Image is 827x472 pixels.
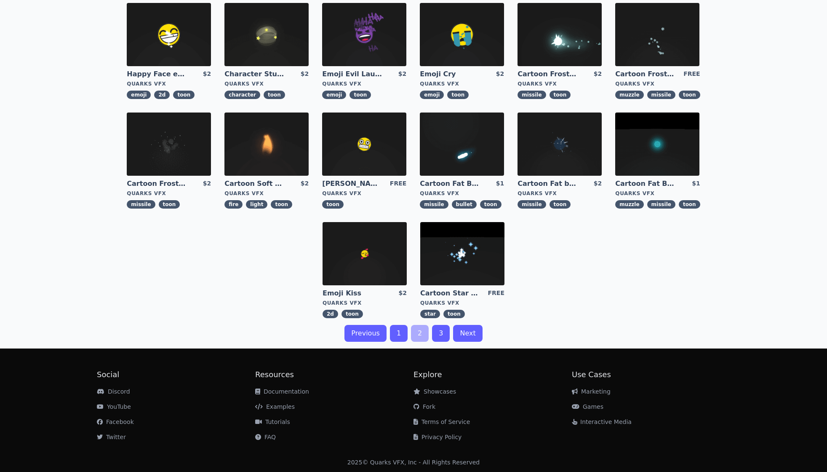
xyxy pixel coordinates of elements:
span: character [224,91,260,99]
span: emoji [127,91,151,99]
span: missile [518,200,546,209]
a: Showcases [413,388,456,395]
a: Games [572,403,603,410]
a: Examples [255,403,295,410]
img: imgAlt [518,113,602,176]
span: 2d [323,310,338,318]
a: Character Stun Effect [224,70,285,79]
a: Discord [97,388,130,395]
div: $2 [594,179,602,188]
a: YouTube [97,403,131,410]
span: toon [341,310,363,318]
a: Next [453,325,482,342]
a: 1 [390,325,408,342]
img: imgAlt [420,222,504,285]
a: Privacy Policy [413,434,462,440]
span: toon [550,91,571,99]
div: FREE [683,70,700,79]
a: Marketing [572,388,611,395]
a: Cartoon Fat Bullet [420,179,480,188]
a: Cartoon Frost Missile [518,70,578,79]
span: toon [679,200,700,209]
h2: Social [97,369,255,381]
span: toon [447,91,469,99]
img: imgAlt [224,3,309,66]
img: imgAlt [127,3,211,66]
a: Cartoon Frost Missile Explosion [127,179,187,188]
div: FREE [488,289,504,298]
h2: Use Cases [572,369,730,381]
div: Quarks VFX [518,80,602,87]
span: toon [550,200,571,209]
div: Quarks VFX [224,80,309,87]
span: toon [349,91,371,99]
div: FREE [390,179,406,188]
img: imgAlt [323,222,407,285]
div: $2 [203,70,211,79]
span: muzzle [615,91,643,99]
a: [PERSON_NAME] [322,179,383,188]
span: missile [518,91,546,99]
a: Cartoon Frost Missile Muzzle Flash [615,70,676,79]
div: Quarks VFX [322,80,406,87]
span: missile [127,200,155,209]
span: missile [647,91,675,99]
div: Quarks VFX [127,80,211,87]
a: Interactive Media [572,418,632,425]
div: Quarks VFX [127,190,211,197]
div: Quarks VFX [323,300,407,306]
span: toon [679,91,700,99]
span: toon [173,91,195,99]
div: Quarks VFX [420,300,504,306]
a: Cartoon Fat Bullet Muzzle Flash [615,179,676,188]
a: Cartoon Soft CandleLight [224,179,285,188]
span: toon [322,200,344,209]
img: imgAlt [322,113,406,176]
div: $1 [496,179,504,188]
div: Quarks VFX [420,80,504,87]
div: $2 [203,179,211,188]
div: $1 [692,179,700,188]
img: imgAlt [615,113,699,176]
a: Twitter [97,434,126,440]
a: Cartoon Star field [420,289,481,298]
a: Happy Face emoji [127,70,187,79]
img: imgAlt [420,3,504,66]
span: 2d [154,91,170,99]
img: imgAlt [615,3,699,66]
span: toon [159,200,180,209]
img: imgAlt [322,3,406,66]
div: Quarks VFX [420,190,504,197]
div: 2025 © Quarks VFX, Inc - All Rights Reserved [347,458,480,467]
div: Quarks VFX [615,80,700,87]
img: imgAlt [224,113,309,176]
a: Emoji Evil Laugh [322,70,383,79]
div: $2 [301,70,309,79]
a: Emoji Cry [420,70,480,79]
a: Previous [344,325,387,342]
div: Quarks VFX [224,190,309,197]
span: missile [647,200,675,209]
div: $2 [398,70,406,79]
h2: Explore [413,369,572,381]
span: emoji [322,91,346,99]
h2: Resources [255,369,413,381]
span: emoji [420,91,444,99]
span: toon [264,91,285,99]
a: Emoji Kiss [323,289,383,298]
img: imgAlt [420,113,504,176]
a: Tutorials [255,418,290,425]
a: Cartoon Fat bullet explosion [518,179,578,188]
a: 3 [432,325,450,342]
div: $2 [496,70,504,79]
a: Fork [413,403,435,410]
div: $2 [399,289,407,298]
a: 2 [411,325,429,342]
div: Quarks VFX [322,190,406,197]
a: Facebook [97,418,134,425]
a: Documentation [255,388,309,395]
div: Quarks VFX [615,190,700,197]
div: Quarks VFX [518,190,602,197]
div: $2 [301,179,309,188]
a: Terms of Service [413,418,470,425]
